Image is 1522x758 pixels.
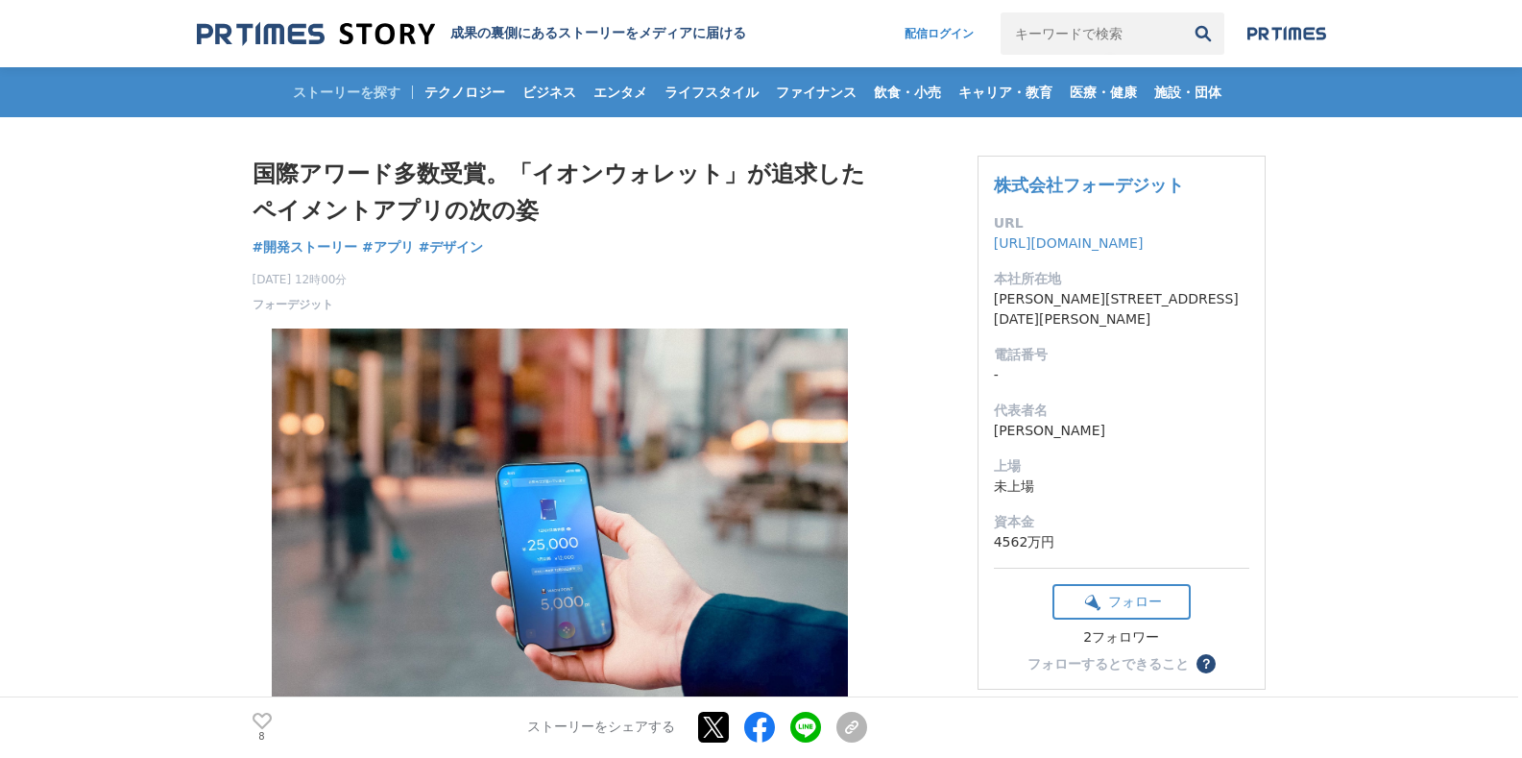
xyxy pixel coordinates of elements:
[419,238,484,256] span: #デザイン
[994,421,1249,441] dd: [PERSON_NAME]
[885,12,993,55] a: 配信ログイン
[1196,654,1216,673] button: ？
[994,345,1249,365] dt: 電話番号
[1052,629,1191,647] div: 2フォロワー
[951,67,1060,117] a: キャリア・教育
[866,84,949,101] span: 飲食・小売
[253,238,358,256] span: #開発ストーリー
[994,477,1249,497] dd: 未上場
[994,235,1144,251] a: [URL][DOMAIN_NAME]
[657,84,766,101] span: ライフスタイル
[417,67,513,117] a: テクノロジー
[994,289,1249,330] dd: [PERSON_NAME][STREET_ADDRESS][DATE][PERSON_NAME]
[1247,26,1326,41] img: prtimes
[768,84,864,101] span: ファイナンス
[417,84,513,101] span: テクノロジー
[994,175,1184,195] a: 株式会社フォーデジット
[994,269,1249,289] dt: 本社所在地
[994,532,1249,552] dd: 4562万円
[994,512,1249,532] dt: 資本金
[586,67,655,117] a: エンタメ
[1062,67,1145,117] a: 医療・健康
[253,732,272,742] p: 8
[1001,12,1182,55] input: キーワードで検索
[527,720,675,737] p: ストーリーをシェアする
[994,213,1249,233] dt: URL
[1062,84,1145,101] span: 医療・健康
[586,84,655,101] span: エンタメ
[515,84,584,101] span: ビジネス
[515,67,584,117] a: ビジネス
[768,67,864,117] a: ファイナンス
[1182,12,1224,55] button: 検索
[994,401,1249,421] dt: 代表者名
[253,237,358,257] a: #開発ストーリー
[253,296,333,313] a: フォーデジット
[951,84,1060,101] span: キャリア・教育
[866,67,949,117] a: 飲食・小売
[1027,657,1189,671] div: フォローするとできること
[1147,67,1229,117] a: 施設・団体
[450,25,746,42] h2: 成果の裏側にあるストーリーをメディアに届ける
[253,271,348,288] span: [DATE] 12時00分
[197,21,746,47] a: 成果の裏側にあるストーリーをメディアに届ける 成果の裏側にあるストーリーをメディアに届ける
[994,456,1249,477] dt: 上場
[1147,84,1229,101] span: 施設・団体
[1199,657,1213,671] span: ？
[362,238,414,256] span: #アプリ
[253,156,867,230] h1: 国際アワード多数受賞。「イオンウォレット」が追求したペイメントアプリの次の姿
[197,21,435,47] img: 成果の裏側にあるストーリーをメディアに届ける
[362,237,414,257] a: #アプリ
[657,67,766,117] a: ライフスタイル
[994,365,1249,385] dd: -
[1052,584,1191,620] button: フォロー
[419,237,484,257] a: #デザイン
